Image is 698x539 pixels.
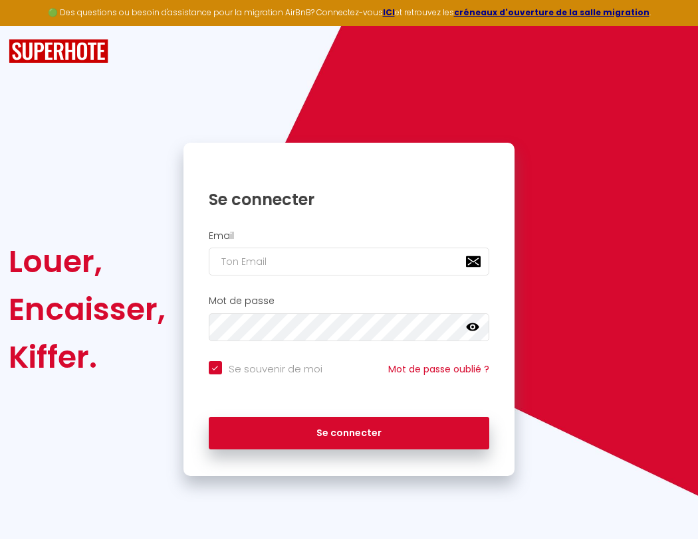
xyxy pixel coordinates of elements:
[9,39,108,64] img: SuperHote logo
[9,333,166,381] div: Kiffer.
[209,189,490,210] h1: Se connecter
[454,7,649,18] a: créneaux d'ouverture de la salle migration
[209,417,490,450] button: Se connecter
[9,285,166,333] div: Encaisser,
[388,362,489,376] a: Mot de passe oublié ?
[209,230,490,242] h2: Email
[9,238,166,285] div: Louer,
[209,295,490,307] h2: Mot de passe
[383,7,395,18] a: ICI
[209,248,490,275] input: Ton Email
